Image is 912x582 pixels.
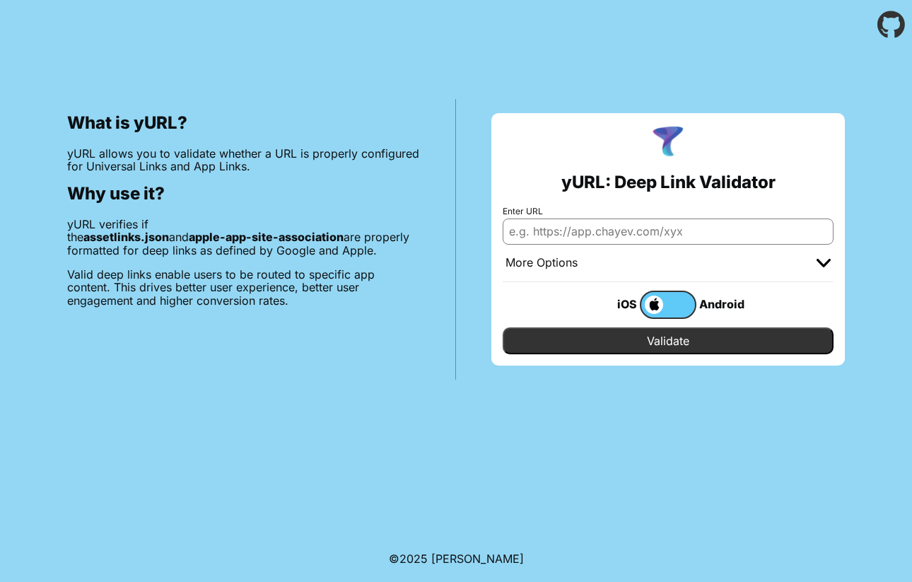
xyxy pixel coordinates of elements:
div: More Options [505,256,578,270]
b: assetlinks.json [83,230,169,244]
div: iOS [583,295,640,313]
h2: Why use it? [67,184,420,204]
label: Enter URL [503,206,834,216]
p: yURL verifies if the and are properly formatted for deep links as defined by Google and Apple. [67,218,420,257]
h2: yURL: Deep Link Validator [561,173,776,192]
h2: What is yURL? [67,113,420,133]
p: Valid deep links enable users to be routed to specific app content. This drives better user exper... [67,268,420,307]
p: yURL allows you to validate whether a URL is properly configured for Universal Links and App Links. [67,147,420,173]
b: apple-app-site-association [189,230,344,244]
img: chevron [817,259,831,267]
a: Michael Ibragimchayev's Personal Site [431,552,524,566]
footer: © [389,535,524,582]
span: 2025 [399,552,428,566]
img: yURL Logo [650,124,686,161]
div: Android [696,295,753,313]
input: e.g. https://app.chayev.com/xyx [503,219,834,244]
input: Validate [503,327,834,354]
